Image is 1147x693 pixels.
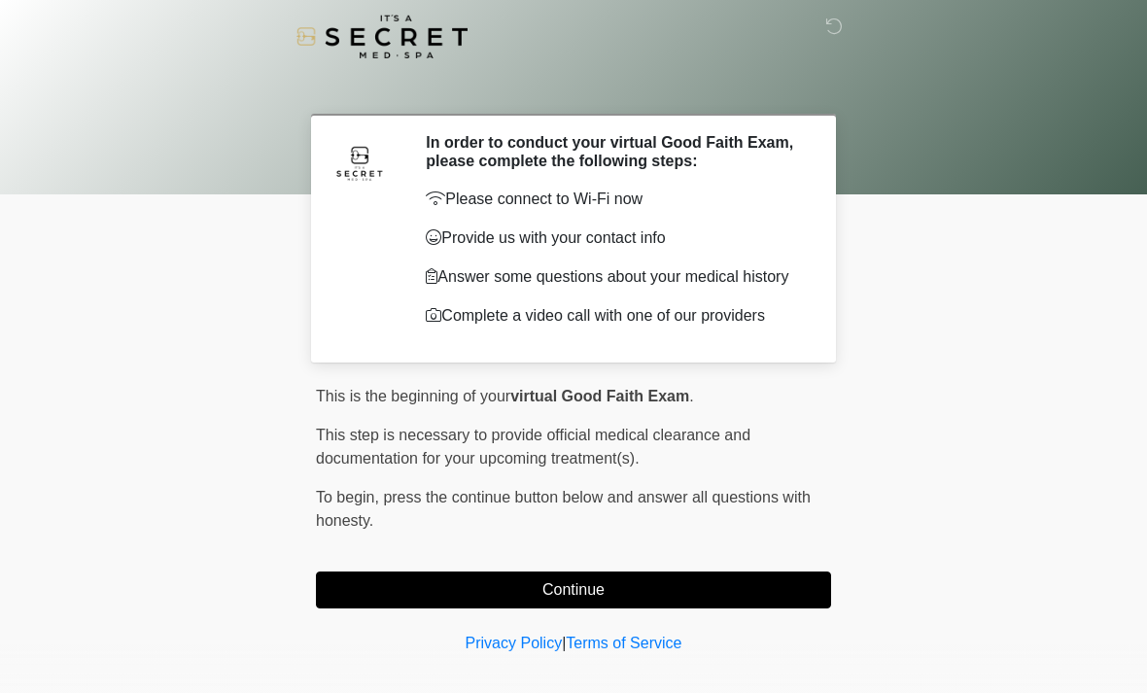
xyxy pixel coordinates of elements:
span: . [689,388,693,404]
p: Please connect to Wi-Fi now [426,188,802,211]
strong: virtual Good Faith Exam [510,388,689,404]
a: Terms of Service [566,635,681,651]
p: Provide us with your contact info [426,226,802,250]
span: press the continue button below and answer all questions with honesty. [316,489,811,529]
span: This step is necessary to provide official medical clearance and documentation for your upcoming ... [316,427,750,467]
p: Complete a video call with one of our providers [426,304,802,328]
img: It's A Secret Med Spa Logo [296,15,468,58]
img: Agent Avatar [330,133,389,191]
a: | [562,635,566,651]
span: To begin, [316,489,383,505]
p: Answer some questions about your medical history [426,265,802,289]
h2: In order to conduct your virtual Good Faith Exam, please complete the following steps: [426,133,802,170]
a: Privacy Policy [466,635,563,651]
span: This is the beginning of your [316,388,510,404]
button: Continue [316,572,831,608]
h1: ‎ ‎ [301,70,846,106]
